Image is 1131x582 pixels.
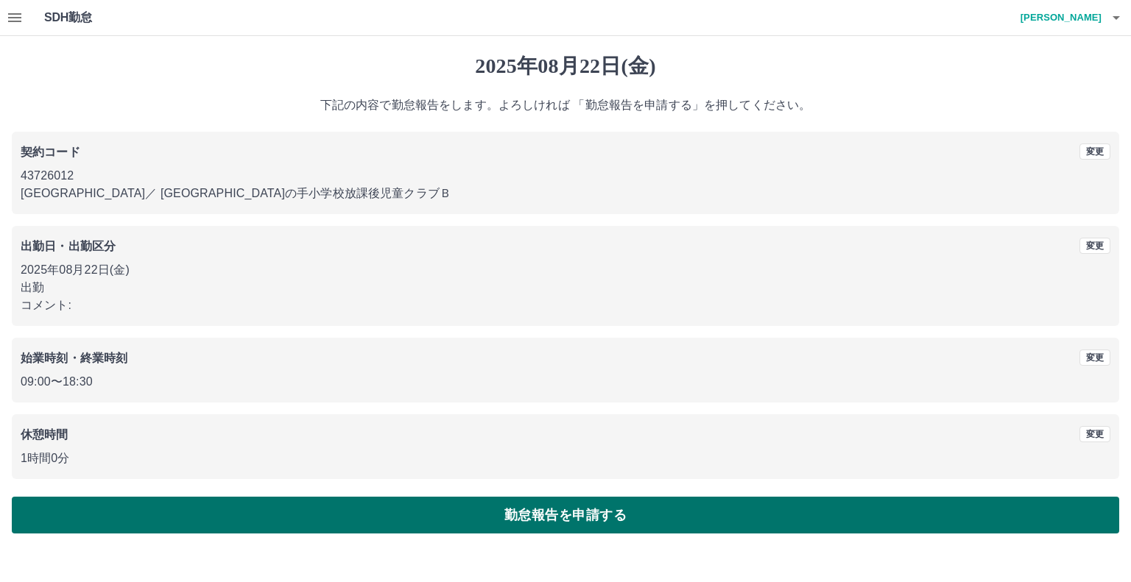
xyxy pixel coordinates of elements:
[21,240,116,252] b: 出勤日・出勤区分
[21,261,1110,279] p: 2025年08月22日(金)
[21,185,1110,202] p: [GEOGRAPHIC_DATA] ／ [GEOGRAPHIC_DATA]の手小学校放課後児童クラブＢ
[21,297,1110,314] p: コメント:
[21,146,80,158] b: 契約コード
[1079,426,1110,442] button: 変更
[12,54,1119,79] h1: 2025年08月22日(金)
[21,428,68,441] b: 休憩時間
[12,497,1119,533] button: 勤怠報告を申請する
[21,279,1110,297] p: 出勤
[21,352,127,364] b: 始業時刻・終業時刻
[21,450,1110,467] p: 1時間0分
[21,373,1110,391] p: 09:00 〜 18:30
[1079,349,1110,366] button: 変更
[21,167,1110,185] p: 43726012
[12,96,1119,114] p: 下記の内容で勤怠報告をします。よろしければ 「勤怠報告を申請する」を押してください。
[1079,143,1110,160] button: 変更
[1079,238,1110,254] button: 変更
